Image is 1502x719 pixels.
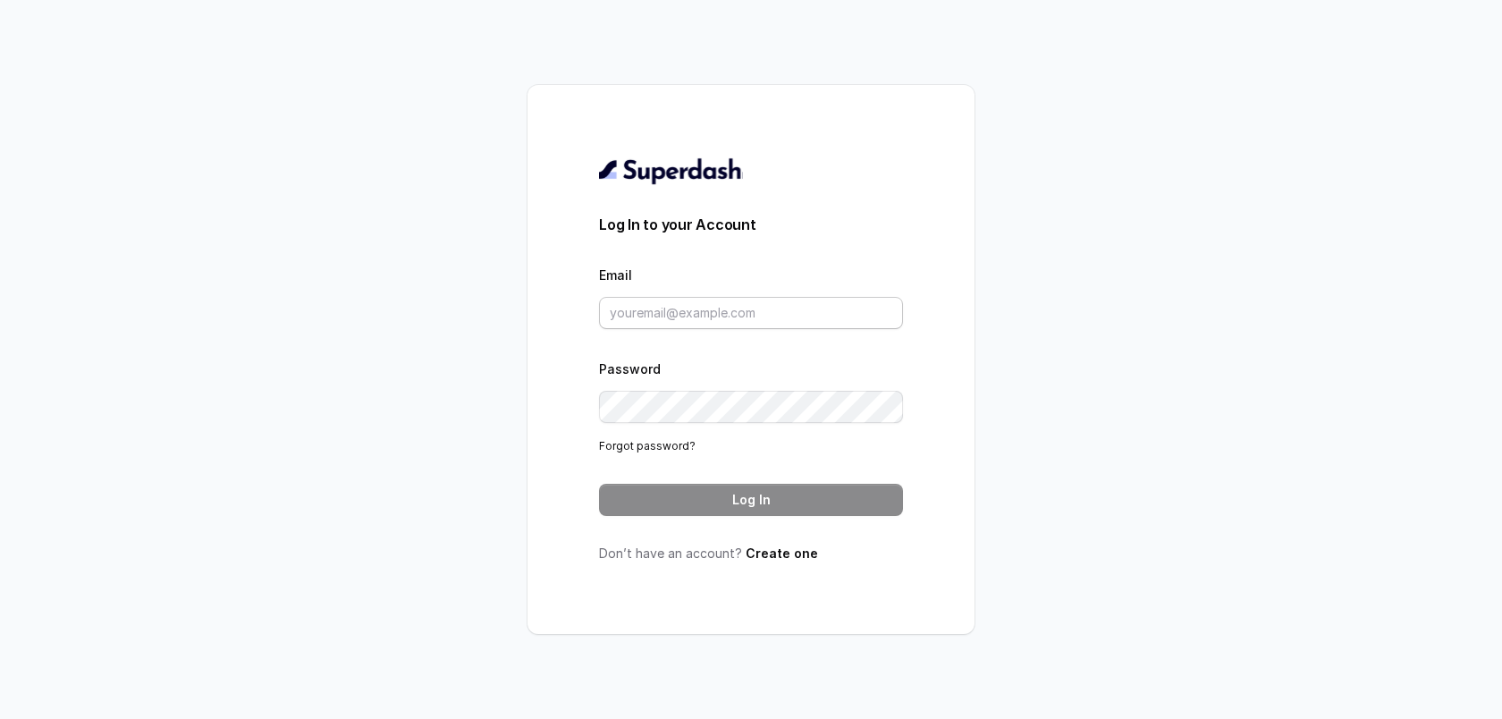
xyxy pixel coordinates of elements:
h3: Log In to your Account [599,214,903,235]
button: Log In [599,484,903,516]
img: light.svg [599,156,743,185]
a: Create one [746,546,818,561]
label: Password [599,361,661,376]
p: Don’t have an account? [599,545,903,563]
label: Email [599,267,632,283]
a: Forgot password? [599,439,696,453]
input: youremail@example.com [599,297,903,329]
